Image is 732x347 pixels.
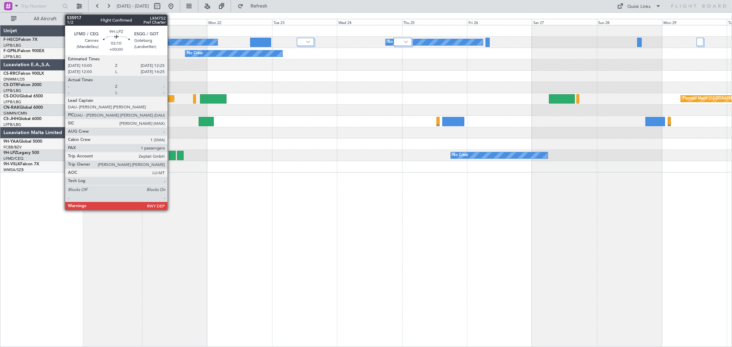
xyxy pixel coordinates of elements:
span: 9H-VSLK [3,162,20,166]
a: LFPB/LBG [3,99,21,105]
div: Sun 28 [597,19,662,25]
div: [DATE] [83,14,95,20]
div: No Crew [453,150,468,160]
span: CS-RRC [3,72,18,76]
div: Fri 26 [467,19,532,25]
button: All Aircraft [8,13,74,24]
span: F-HECD [3,38,19,42]
div: Sat 20 [77,19,142,25]
div: Quick Links [628,3,651,10]
img: arrow-gray.svg [404,40,408,43]
div: Sun 21 [142,19,207,25]
a: FCBB/BZV [3,145,22,150]
a: 9H-YAAGlobal 5000 [3,140,42,144]
a: CN-RAKGlobal 6000 [3,106,43,110]
span: CN-RAK [3,106,20,110]
div: Mon 22 [207,19,272,25]
span: 9H-LPZ [3,151,17,155]
span: All Aircraft [18,16,72,21]
a: WMSA/SZB [3,167,24,172]
a: CS-RRCFalcon 900LX [3,72,44,76]
a: DNMM/LOS [3,77,25,82]
span: 9H-YAA [3,140,19,144]
a: GMMN/CMN [3,111,27,116]
a: LFPB/LBG [3,54,21,59]
input: Trip Number [21,1,60,11]
a: 9H-LPZLegacy 500 [3,151,39,155]
div: Thu 25 [402,19,467,25]
span: Refresh [245,4,274,9]
a: LFPB/LBG [3,43,21,48]
div: No Crew [187,48,203,59]
span: CS-DTR [3,83,18,87]
span: F-GPNJ [3,49,18,53]
a: 9H-VSLKFalcon 7X [3,162,39,166]
div: Mon 29 [662,19,727,25]
span: [DATE] - [DATE] [117,3,149,9]
a: CS-JHHGlobal 6000 [3,117,42,121]
span: CS-DOU [3,94,20,98]
span: CS-JHH [3,117,18,121]
a: CS-DTRFalcon 2000 [3,83,42,87]
a: LFPB/LBG [3,122,21,127]
div: Sat 27 [532,19,597,25]
div: Wed 24 [337,19,402,25]
button: Quick Links [614,1,665,12]
button: Refresh [234,1,276,12]
div: No Crew [387,37,403,47]
a: LFMD/CEQ [3,156,23,161]
a: F-HECDFalcon 7X [3,38,37,42]
div: Tue 23 [272,19,337,25]
a: F-GPNJFalcon 900EX [3,49,44,53]
img: arrow-gray.svg [306,40,310,43]
a: CS-DOUGlobal 6500 [3,94,43,98]
a: LFPB/LBG [3,88,21,93]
